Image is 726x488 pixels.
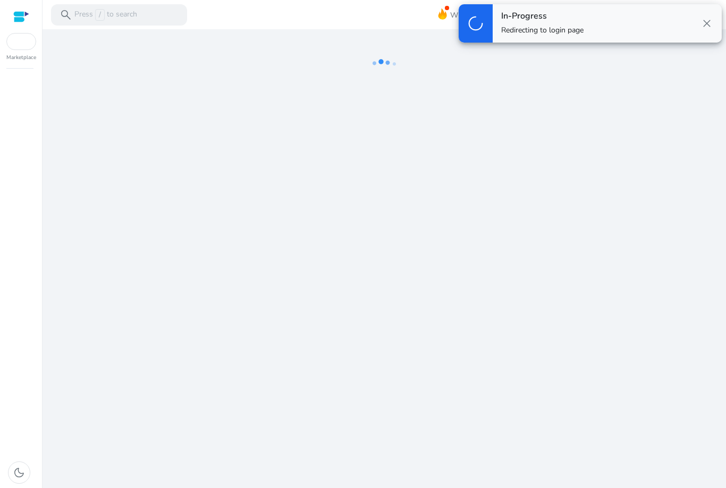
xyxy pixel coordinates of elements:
span: search [60,9,72,21]
span: What's New [450,6,492,24]
span: progress_activity [464,12,487,35]
h4: In-Progress [501,11,584,21]
p: Press to search [74,9,137,21]
span: close [700,17,713,30]
p: Marketplace [6,54,36,62]
p: Redirecting to login page [501,25,584,36]
span: dark_mode [13,466,26,479]
span: / [95,9,105,21]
